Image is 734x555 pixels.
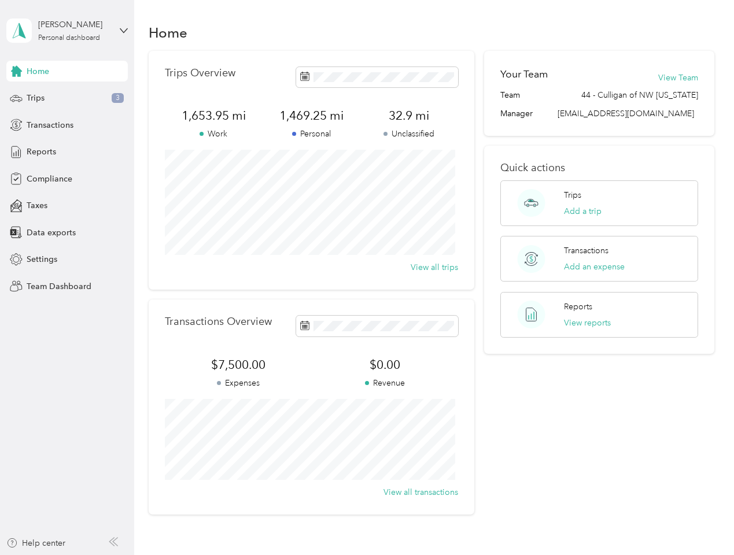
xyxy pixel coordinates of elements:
[263,128,360,140] p: Personal
[311,357,458,373] span: $0.00
[27,253,57,265] span: Settings
[27,119,73,131] span: Transactions
[383,486,458,498] button: View all transactions
[658,72,698,84] button: View Team
[149,27,187,39] h1: Home
[500,89,520,101] span: Team
[38,35,100,42] div: Personal dashboard
[27,92,45,104] span: Trips
[27,227,76,239] span: Data exports
[38,18,110,31] div: [PERSON_NAME]
[564,245,608,257] p: Transactions
[27,173,72,185] span: Compliance
[500,108,533,120] span: Manager
[165,316,272,328] p: Transactions Overview
[27,65,49,77] span: Home
[112,93,124,103] span: 3
[564,189,581,201] p: Trips
[500,162,698,174] p: Quick actions
[564,205,602,217] button: Add a trip
[27,146,56,158] span: Reports
[165,67,235,79] p: Trips Overview
[558,109,694,119] span: [EMAIL_ADDRESS][DOMAIN_NAME]
[500,67,548,82] h2: Your Team
[6,537,65,549] button: Help center
[27,199,47,212] span: Taxes
[564,301,592,313] p: Reports
[165,377,312,389] p: Expenses
[581,89,698,101] span: 44 - Culligan of NW [US_STATE]
[311,377,458,389] p: Revenue
[564,317,611,329] button: View reports
[165,128,263,140] p: Work
[263,108,360,124] span: 1,469.25 mi
[669,490,734,555] iframe: Everlance-gr Chat Button Frame
[360,108,458,124] span: 32.9 mi
[165,357,312,373] span: $7,500.00
[360,128,458,140] p: Unclassified
[165,108,263,124] span: 1,653.95 mi
[27,280,91,293] span: Team Dashboard
[564,261,625,273] button: Add an expense
[411,261,458,273] button: View all trips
